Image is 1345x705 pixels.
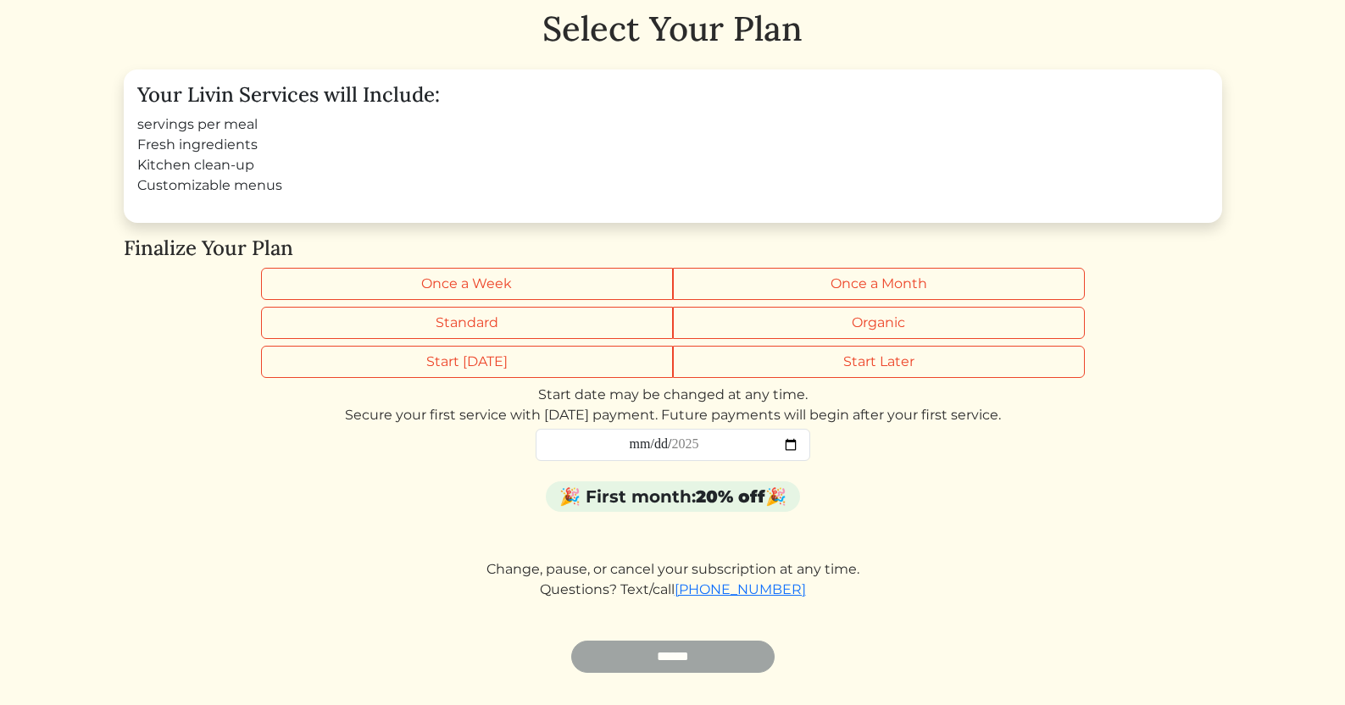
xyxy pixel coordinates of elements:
label: Once a Week [261,268,673,300]
div: Billing frequency [261,268,1085,300]
li: Kitchen clean-up [137,155,1209,175]
label: Standard [261,307,673,339]
h4: Your Livin Services will Include: [137,83,1209,108]
strong: 20% off [696,486,765,507]
li: Customizable menus [137,175,1209,196]
div: Change, pause, or cancel your subscription at any time. [124,559,1222,580]
div: Start date may be changed at any time. Secure your first service with [DATE] payment. Future paym... [124,385,1222,425]
div: Questions? Text/call [124,580,1222,600]
div: Grocery type [261,307,1085,339]
label: Once a Month [673,268,1085,300]
div: 🎉 First month: 🎉 [546,481,800,512]
div: Start timing [261,346,1085,378]
a: [PHONE_NUMBER] [675,581,806,597]
label: Organic [673,307,1085,339]
label: Start Later [673,346,1085,378]
li: Fresh ingredients [137,135,1209,155]
h1: Select Your Plan [124,8,1222,49]
h4: Finalize Your Plan [124,236,1222,261]
label: Start [DATE] [261,346,673,378]
li: servings per meal [137,114,1209,135]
